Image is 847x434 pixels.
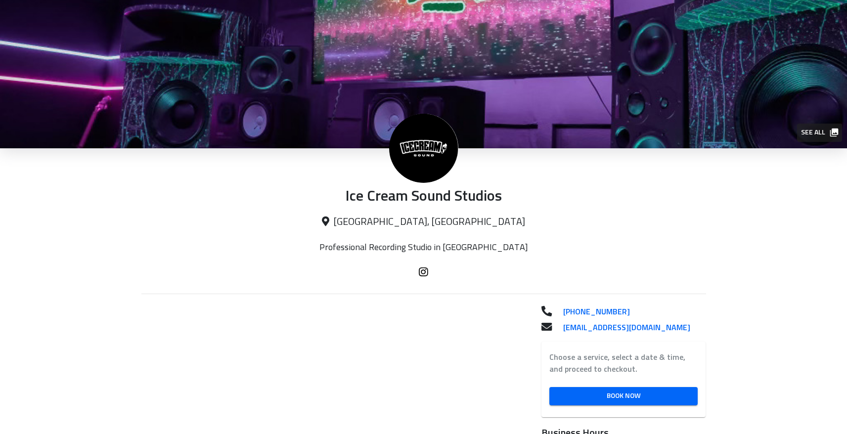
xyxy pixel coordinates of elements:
span: See all [801,127,837,139]
a: [PHONE_NUMBER] [555,306,706,318]
a: Book Now [549,387,698,405]
p: Professional Recording Studio in [GEOGRAPHIC_DATA] [282,242,565,253]
p: Ice Cream Sound Studios [141,188,706,206]
label: Choose a service, select a date & time, and proceed to checkout. [549,351,698,375]
p: [GEOGRAPHIC_DATA], [GEOGRAPHIC_DATA] [141,216,706,228]
img: Ice Cream Sound Studios [389,114,458,183]
button: See all [797,124,842,142]
span: Book Now [557,390,690,402]
a: [EMAIL_ADDRESS][DOMAIN_NAME] [555,322,706,334]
